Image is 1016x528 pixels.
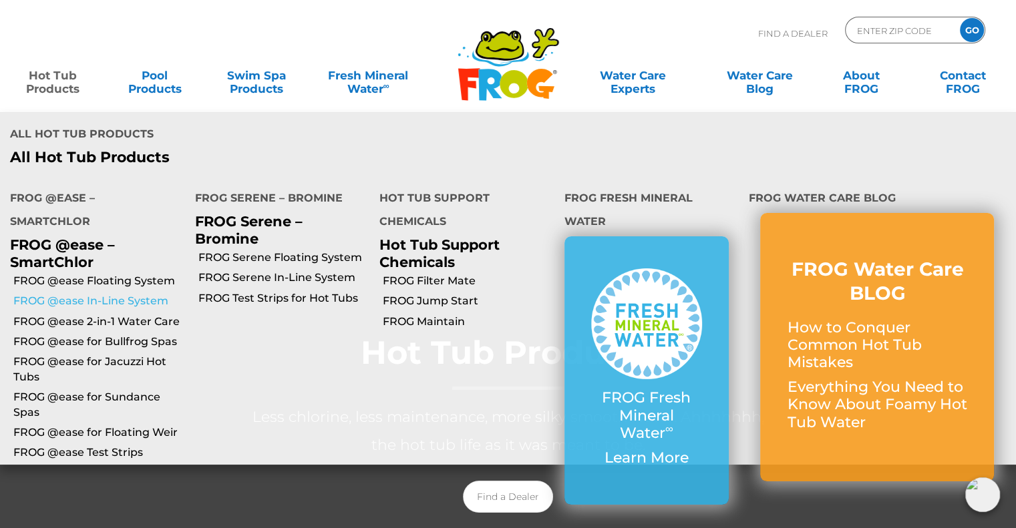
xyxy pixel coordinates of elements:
[319,62,417,89] a: Fresh MineralWater∞
[198,270,370,285] a: FROG Serene In-Line System
[217,62,296,89] a: Swim SpaProducts
[383,314,554,329] a: FROG Maintain
[787,257,967,438] a: FROG Water Care BLOG How to Conquer Common Hot Tub Mistakes Everything You Need to Know About Foa...
[195,186,360,213] h4: FROG Serene – Bromine
[13,334,185,349] a: FROG @ease for Bullfrog Spas
[822,62,900,89] a: AboutFROG
[965,477,1000,512] img: openIcon
[10,122,498,149] h4: All Hot Tub Products
[591,389,703,442] p: FROG Fresh Mineral Water
[10,236,175,270] p: FROG @ease – SmartChlor
[720,62,799,89] a: Water CareBlog
[960,18,984,42] input: GO
[13,445,185,460] a: FROG @ease Test Strips
[195,213,360,246] p: FROG Serene – Bromine
[115,62,194,89] a: PoolProducts
[591,268,703,473] a: FROG Fresh Mineral Water∞ Learn More
[379,236,544,270] p: Hot Tub Support Chemicals
[463,481,553,513] a: Find a Dealer
[787,257,967,306] h3: FROG Water Care BLOG
[665,422,673,435] sup: ∞
[383,81,389,91] sup: ∞
[13,274,185,288] a: FROG @ease Floating System
[13,425,185,440] a: FROG @ease for Floating Weir
[10,186,175,236] h4: FROG @ease – SmartChlor
[564,186,729,236] h4: FROG Fresh Mineral Water
[749,186,1006,213] h4: FROG Water Care Blog
[591,449,703,467] p: Learn More
[383,274,554,288] a: FROG Filter Mate
[198,250,370,265] a: FROG Serene Floating System
[13,314,185,329] a: FROG @ease 2-in-1 Water Care
[787,319,967,372] p: How to Conquer Common Hot Tub Mistakes
[13,62,92,89] a: Hot TubProducts
[10,149,498,166] a: All Hot Tub Products
[13,294,185,308] a: FROG @ease In-Line System
[379,186,544,236] h4: Hot Tub Support Chemicals
[13,354,185,384] a: FROG @ease for Jacuzzi Hot Tubs
[787,378,967,431] p: Everything You Need to Know About Foamy Hot Tub Water
[924,62,1003,89] a: ContactFROG
[568,62,697,89] a: Water CareExperts
[856,21,946,40] input: Zip Code Form
[758,17,828,50] p: Find A Dealer
[13,390,185,420] a: FROG @ease for Sundance Spas
[198,291,370,306] a: FROG Test Strips for Hot Tubs
[383,294,554,308] a: FROG Jump Start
